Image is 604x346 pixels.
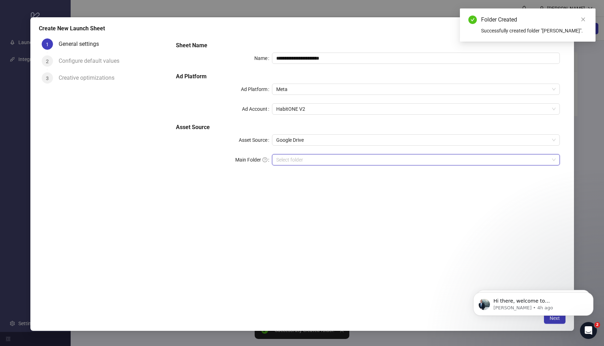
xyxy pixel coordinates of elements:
[594,322,600,328] span: 2
[481,16,587,24] div: Folder Created
[468,16,477,24] span: check-circle
[46,42,49,47] span: 1
[254,53,272,64] label: Name
[46,59,49,64] span: 2
[463,278,604,327] iframe: Intercom notifications message
[276,135,556,145] span: Google Drive
[59,55,125,67] div: Configure default values
[481,27,587,35] div: Successfully created folder "[PERSON_NAME]".
[176,72,559,81] h5: Ad Platform
[276,84,556,95] span: Meta
[59,72,120,84] div: Creative optimizations
[581,17,586,22] span: close
[272,53,560,64] input: Name Name
[276,104,556,114] span: HabitONE V2
[580,322,597,339] iframe: Intercom live chat
[579,16,587,23] a: Close
[59,38,105,50] div: General settings
[176,41,559,50] h5: Sheet Name
[241,84,272,95] label: Ad Platform
[239,134,272,146] label: Asset Source
[262,157,267,162] span: question-circle
[39,24,565,33] div: Create New Launch Sheet
[176,123,559,132] h5: Asset Source
[235,154,272,165] label: Main Folder
[242,103,272,115] label: Ad Account
[46,75,49,81] span: 3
